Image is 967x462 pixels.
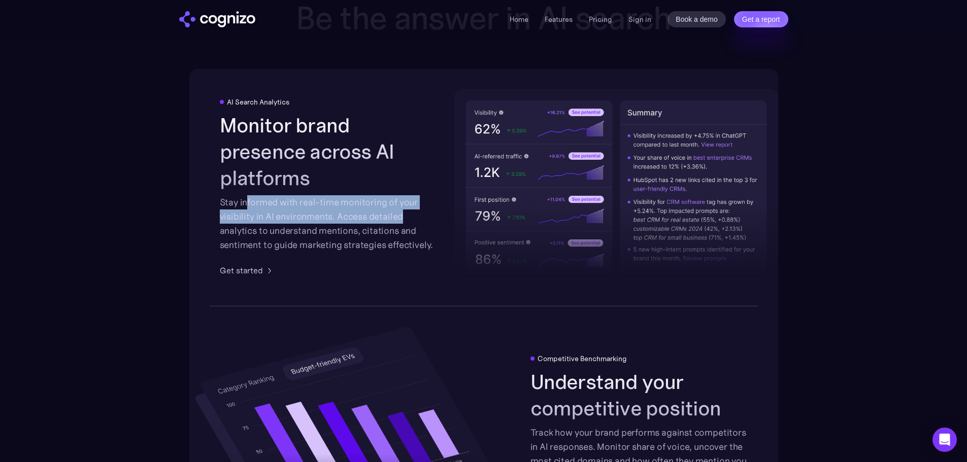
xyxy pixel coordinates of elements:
[545,15,573,24] a: Features
[530,369,748,421] h2: Understand your competitive position
[628,13,651,25] a: Sign in
[220,264,263,276] div: Get started
[932,428,957,452] div: Open Intercom Messenger
[179,11,255,27] img: cognizo logo
[220,112,437,191] h2: Monitor brand presence across AI platforms
[589,15,612,24] a: Pricing
[734,11,788,27] a: Get a report
[668,11,726,27] a: Book a demo
[220,195,437,252] div: Stay informed with real-time monitoring of your visibility in AI environments. Access detailed an...
[179,11,255,27] a: home
[227,98,289,106] div: AI Search Analytics
[220,264,275,276] a: Get started
[538,354,627,363] div: Competitive Benchmarking
[454,89,778,286] img: AI visibility metrics performance insights
[510,15,528,24] a: Home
